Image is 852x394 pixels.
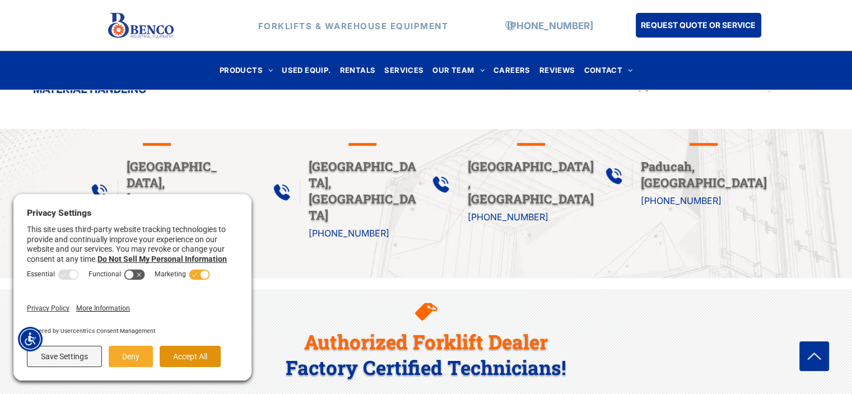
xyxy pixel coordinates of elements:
span: Factory Certified Technicians! [286,354,566,380]
div: Accessibility Menu [18,327,43,351]
a: [PHONE_NUMBER] [507,20,593,31]
a: CAREERS [489,63,535,78]
a: CONTACT [579,63,637,78]
span: [GEOGRAPHIC_DATA], [GEOGRAPHIC_DATA] [468,158,594,207]
span: REQUEST QUOTE OR SERVICE [641,15,756,35]
span: Authorized Forklift Dealer [304,328,548,354]
a: RENTALS [336,63,380,78]
span: [GEOGRAPHIC_DATA], [GEOGRAPHIC_DATA] [309,158,416,223]
a: [PHONE_NUMBER] [641,195,721,206]
a: REVIEWS [535,63,580,78]
span: [GEOGRAPHIC_DATA], [GEOGRAPHIC_DATA] [127,158,217,223]
strong: FORKLIFTS & WAREHOUSE EQUIPMENT [258,20,449,31]
a: [PHONE_NUMBER] [309,228,389,239]
a: [PHONE_NUMBER] [468,211,548,223]
span: Paducah, [GEOGRAPHIC_DATA] [641,158,767,191]
a: PRODUCTS [215,63,278,78]
a: REQUEST QUOTE OR SERVICE [636,13,761,38]
a: USED EQUIP. [277,63,335,78]
a: OUR TEAM [428,63,489,78]
a: SERVICES [380,63,428,78]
